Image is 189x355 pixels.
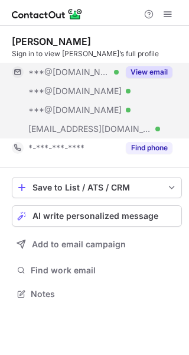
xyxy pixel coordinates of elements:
[32,183,161,192] div: Save to List / ATS / CRM
[12,262,182,279] button: Find work email
[28,124,151,134] span: [EMAIL_ADDRESS][DOMAIN_NAME]
[28,67,110,78] span: ***@[DOMAIN_NAME]
[28,105,122,115] span: ***@[DOMAIN_NAME]
[32,240,126,249] span: Add to email campaign
[12,205,182,227] button: AI write personalized message
[12,234,182,255] button: Add to email campaign
[31,289,177,299] span: Notes
[28,86,122,96] span: ***@[DOMAIN_NAME]
[12,177,182,198] button: save-profile-one-click
[32,211,158,221] span: AI write personalized message
[31,265,177,276] span: Find work email
[12,49,182,59] div: Sign in to view [PERSON_NAME]’s full profile
[126,66,172,78] button: Reveal Button
[12,35,91,47] div: [PERSON_NAME]
[12,7,83,21] img: ContactOut v5.3.10
[126,142,172,154] button: Reveal Button
[12,286,182,302] button: Notes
